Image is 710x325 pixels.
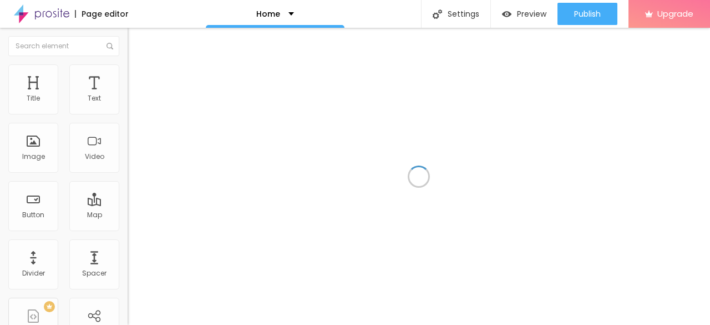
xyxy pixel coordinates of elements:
div: Button [22,211,44,219]
img: view-1.svg [502,9,511,19]
input: Search element [8,36,119,56]
div: Image [22,153,45,161]
div: Title [27,94,40,102]
div: Video [85,153,104,161]
button: Preview [491,3,557,25]
div: Text [88,94,101,102]
img: Icone [433,9,442,19]
div: Divider [22,269,45,277]
span: Upgrade [657,9,693,18]
span: Preview [517,9,546,18]
div: Page editor [75,10,129,18]
p: Home [256,10,280,18]
img: Icone [106,43,113,49]
span: Publish [574,9,601,18]
div: Spacer [82,269,106,277]
button: Publish [557,3,617,25]
div: Map [87,211,102,219]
